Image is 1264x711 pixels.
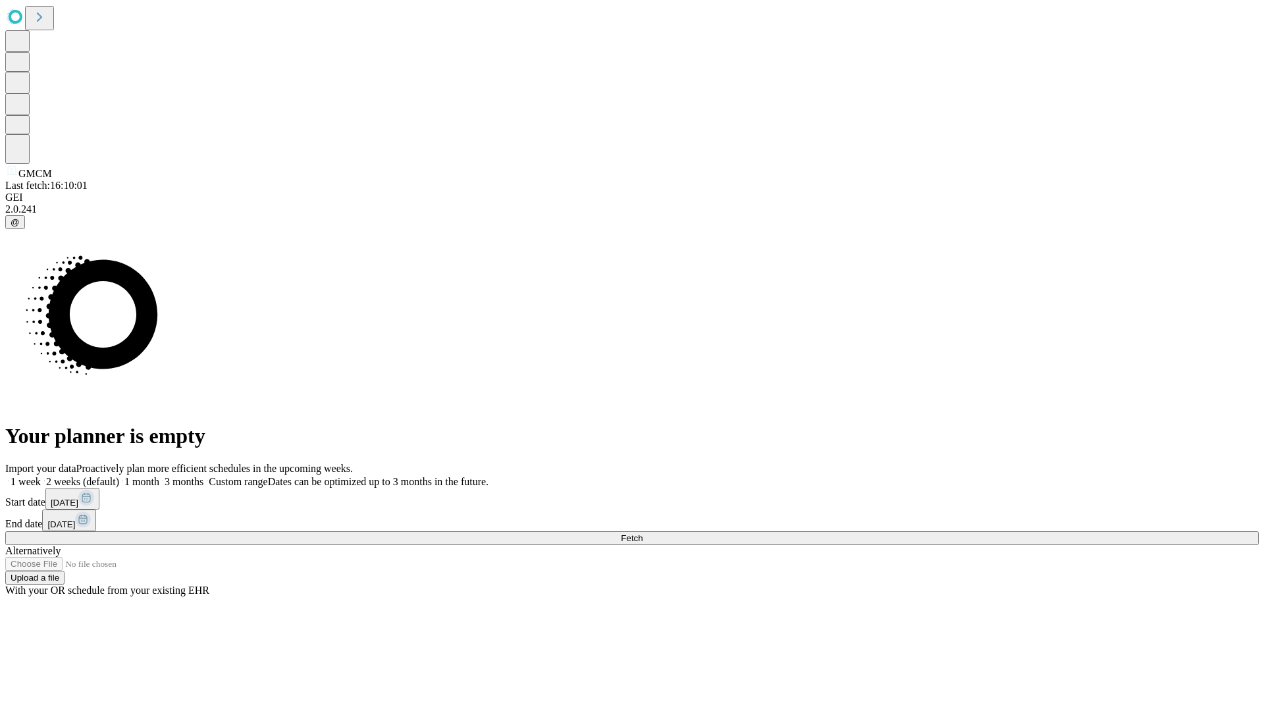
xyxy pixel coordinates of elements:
[165,476,203,487] span: 3 months
[5,488,1259,510] div: Start date
[268,476,488,487] span: Dates can be optimized up to 3 months in the future.
[76,463,353,474] span: Proactively plan more efficient schedules in the upcoming weeks.
[47,519,75,529] span: [DATE]
[5,203,1259,215] div: 2.0.241
[5,215,25,229] button: @
[51,498,78,508] span: [DATE]
[5,545,61,556] span: Alternatively
[5,585,209,596] span: With your OR schedule from your existing EHR
[5,531,1259,545] button: Fetch
[124,476,159,487] span: 1 month
[5,463,76,474] span: Import your data
[621,533,643,543] span: Fetch
[5,180,88,191] span: Last fetch: 16:10:01
[18,168,52,179] span: GMCM
[5,510,1259,531] div: End date
[45,488,99,510] button: [DATE]
[5,571,65,585] button: Upload a file
[11,476,41,487] span: 1 week
[11,217,20,227] span: @
[46,476,119,487] span: 2 weeks (default)
[42,510,96,531] button: [DATE]
[5,424,1259,448] h1: Your planner is empty
[209,476,267,487] span: Custom range
[5,192,1259,203] div: GEI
